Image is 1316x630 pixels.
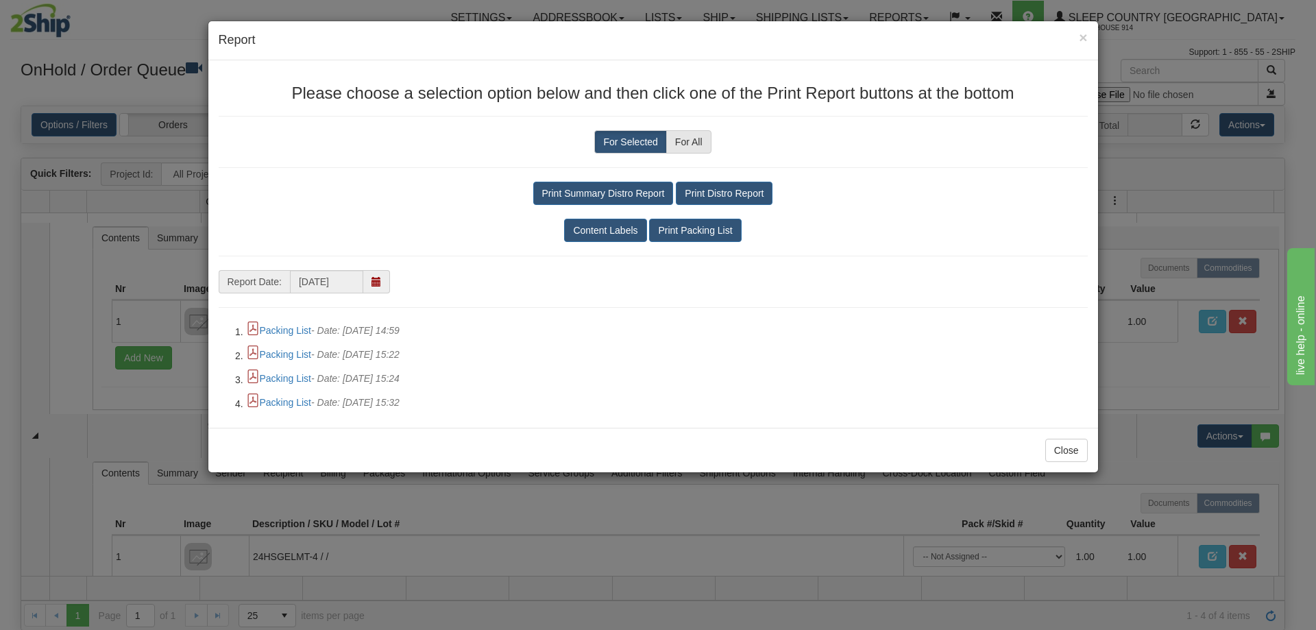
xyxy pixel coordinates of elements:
h4: Report [219,32,1088,49]
cite: - Date: [DATE] 14:59 [311,324,400,337]
button: Print Distro Report [676,182,772,205]
a: Packing List [260,324,311,337]
a: Packing List [260,348,311,361]
h3: Please choose a selection option below and then click one of the Print Report buttons at the bottom [219,84,1088,102]
cite: - Date: [DATE] 15:24 [311,372,400,385]
button: Close [1045,439,1088,462]
button: Print Summary Distro Report [533,182,674,205]
iframe: chat widget [1284,245,1315,385]
div: live help - online [10,8,127,25]
cite: - Date: [DATE] 15:32 [311,396,400,409]
span: Report Date: [219,270,290,293]
span: × [1079,29,1087,45]
label: For All [666,130,711,154]
a: Packing List [260,372,311,385]
button: Content Labels [564,219,646,242]
button: Print Packing List [649,219,741,242]
a: Packing List [260,396,311,409]
cite: - Date: [DATE] 15:22 [311,348,400,361]
button: Close [1079,30,1087,45]
label: For Selected [594,130,666,154]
